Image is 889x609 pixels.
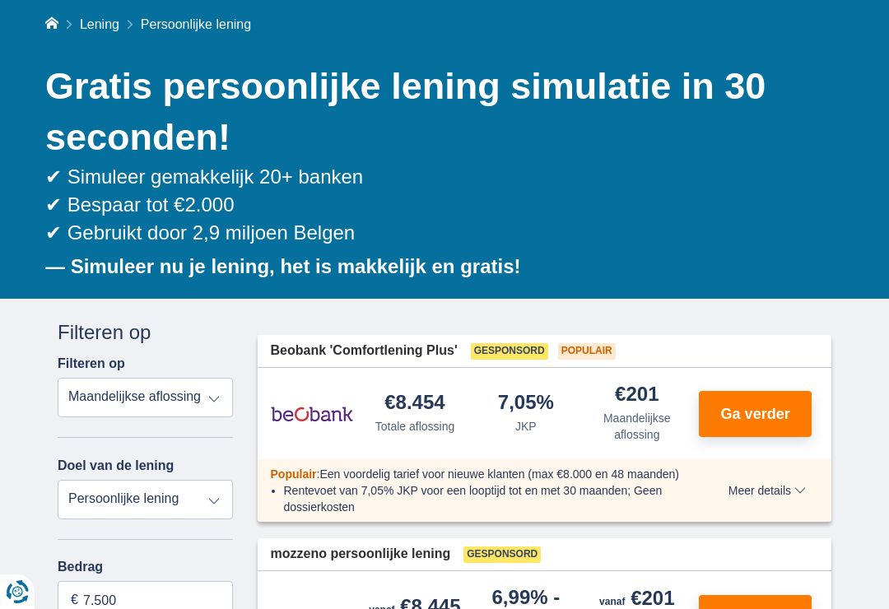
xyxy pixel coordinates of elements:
[58,318,233,346] div: Filteren op
[498,393,554,415] div: 7,05%
[721,407,790,421] span: Ga verder
[716,484,818,497] button: Meer details
[45,17,58,31] a: Home
[558,343,616,360] span: Populair
[58,458,174,473] label: Doel van de lening
[58,560,233,574] label: Bedrag
[699,391,812,437] button: Ga verder
[271,393,353,435] img: product.pl.alt Beobank
[615,384,659,407] div: €201
[80,17,119,31] a: Lening
[728,485,806,496] span: Meer details
[141,17,251,31] span: Persoonlijke lening
[45,61,831,163] h1: Gratis persoonlijke lening simulatie in 30 seconden!
[384,393,444,415] div: €8.454
[284,482,693,515] li: Rentevoet van 7,05% JKP voor een looptijd tot en met 30 maanden; Geen dossierkosten
[271,467,317,481] span: Populair
[588,410,686,443] div: Maandelijkse aflossing
[375,418,455,435] div: Totale aflossing
[258,466,706,482] div: :
[45,163,831,248] div: ✔ Simuleer gemakkelijk 20+ banken ✔ Bespaar tot €2.000 ✔ Gebruikt door 2,9 miljoen Belgen
[471,343,548,360] span: Gesponsord
[319,467,679,481] span: Een voordelig tarief voor nieuwe klanten (max €8.000 en 48 maanden)
[463,546,541,563] span: Gesponsord
[515,418,537,435] div: JKP
[58,356,125,371] label: Filteren op
[45,255,521,277] b: — Simuleer nu je lening, het is makkelijk en gratis!
[271,342,458,360] span: Beobank 'Comfortlening Plus'
[271,545,451,564] span: mozzeno persoonlijke lening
